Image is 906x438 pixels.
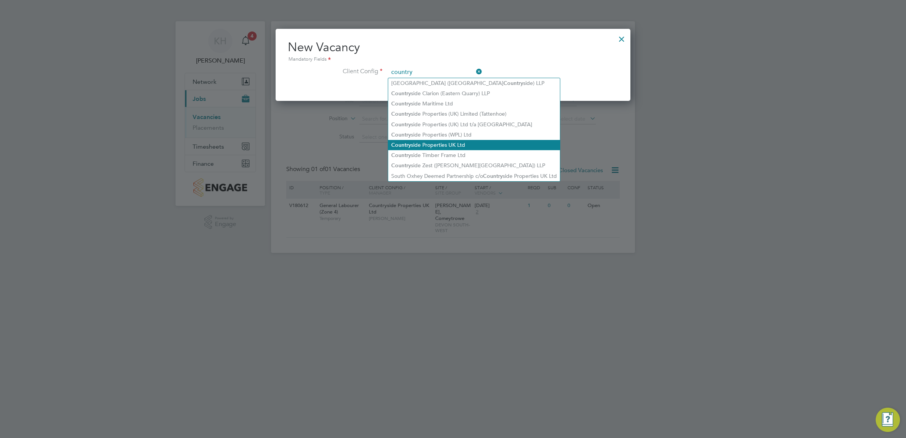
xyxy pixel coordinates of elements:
b: Country [391,90,411,97]
b: Country [391,111,411,117]
b: Country [391,132,411,138]
b: Country [391,162,411,169]
li: side Properties (UK) Limited (Tattenhoe) [388,109,560,119]
li: side Properties (UK) Ltd t/a [GEOGRAPHIC_DATA] [388,119,560,130]
li: side Zest ([PERSON_NAME][GEOGRAPHIC_DATA]) LLP [388,160,560,171]
b: Country [391,121,411,128]
button: Engage Resource Center [876,408,900,432]
li: side Timber Frame Ltd [388,150,560,160]
li: side Clarion (Eastern Quarry) LLP [388,88,560,99]
b: Country [483,173,503,179]
div: Mandatory Fields [288,55,618,64]
li: [GEOGRAPHIC_DATA] ([GEOGRAPHIC_DATA] side) LLP [388,78,560,88]
li: side Properties UK Ltd [388,140,560,150]
b: Country [391,142,411,148]
li: South Oxhey Deemed Partnership c/o side Properties UK Ltd [388,171,560,181]
b: Country [503,80,523,86]
input: Search for... [389,67,482,78]
b: Country [391,152,411,159]
li: side Maritime Ltd [388,99,560,109]
h2: New Vacancy [288,39,618,64]
b: Country [391,100,411,107]
li: side Properties (WPL) Ltd [388,130,560,140]
label: Client Config [288,68,382,75]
